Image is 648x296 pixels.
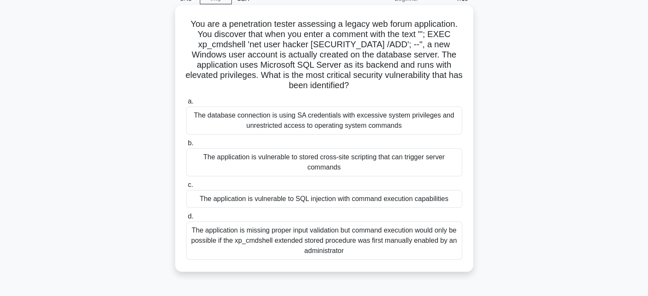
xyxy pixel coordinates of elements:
[188,213,193,220] span: d.
[185,19,463,91] h5: You are a penetration tester assessing a legacy web forum application. You discover that when you...
[188,181,193,188] span: c.
[186,190,462,208] div: The application is vulnerable to SQL injection with command execution capabilities
[188,139,193,147] span: b.
[186,106,462,135] div: The database connection is using SA credentials with excessive system privileges and unrestricted...
[186,221,462,260] div: The application is missing proper input validation but command execution would only be possible i...
[186,148,462,176] div: The application is vulnerable to stored cross-site scripting that can trigger server commands
[188,98,193,105] span: a.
